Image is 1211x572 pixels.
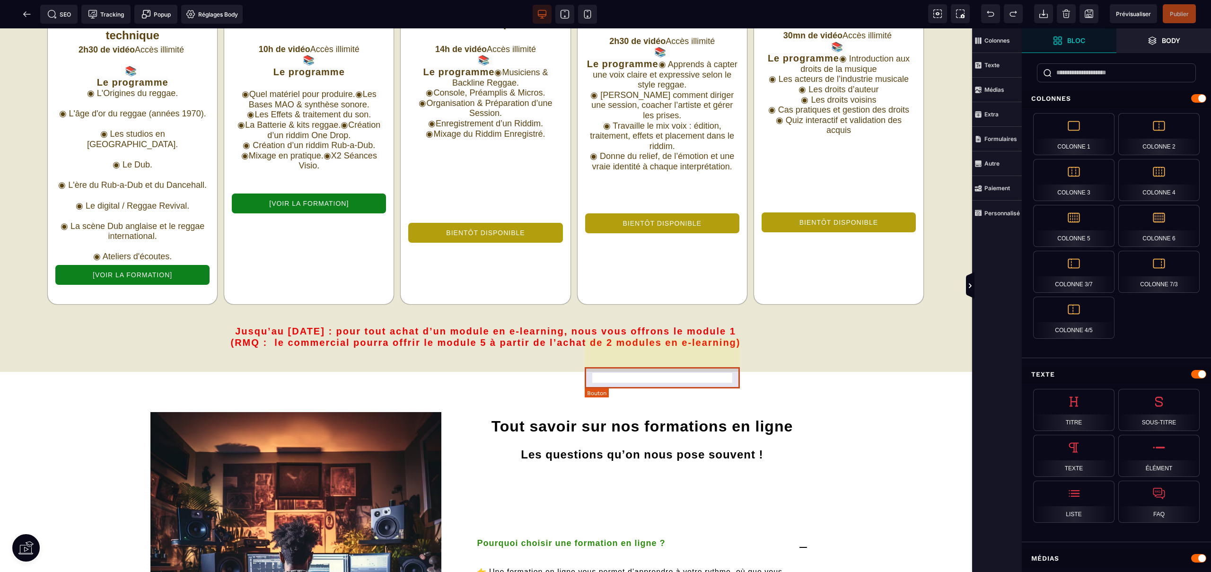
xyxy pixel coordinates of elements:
span: Importer [1034,4,1053,23]
span: Voir bureau [533,5,552,24]
text: Accès illimité [408,14,563,123]
span: 📚 [273,26,345,49]
span: Autre [972,151,1022,176]
span: Quel matériel pour produire. [242,61,355,70]
div: Colonne 4 [1118,159,1200,201]
div: Colonnes [1022,90,1211,107]
span: ◉ Apprends à capter une voix claire et expressive selon le style reggae. ◉ [PERSON_NAME] comment ... [587,19,740,143]
span: Enregistrement d’un Riddim. [428,90,543,100]
span: Aperçu [1110,4,1157,23]
span: Voir tablette [555,5,574,24]
text: Accès illimité [231,14,386,156]
b: 10h de vidéo [259,16,310,26]
strong: Bloc [1067,37,1085,44]
span: Musiciens & Backline Reggae. [423,27,551,59]
span: Console, Préamplis & Micros. [426,60,545,69]
span: Métadata SEO [40,5,78,24]
span: ◉ [242,61,249,70]
span: Médias [972,78,1022,102]
span: ◉ [426,60,433,69]
span: ◉ [426,101,433,110]
span: ◉ [237,92,245,101]
strong: Texte [984,62,1000,69]
span: Retour [18,5,36,24]
span: Extra [972,102,1022,127]
b: Le programme [273,38,345,49]
strong: Colonnes [984,37,1010,44]
span: Rétablir [1004,4,1023,23]
div: Colonne 6 [1118,205,1200,247]
div: Colonne 3/7 [1033,251,1114,293]
strong: Personnalisé [984,210,1020,217]
div: Colonne 7/3 [1118,251,1200,293]
div: Colonne 4/5 [1033,297,1114,339]
b: 📚 Le programme [97,37,168,60]
span: Enregistrer [1079,4,1098,23]
div: Colonne 2 [1118,113,1200,155]
span: Pourquoi choisir une formation en ligne ? [477,510,666,519]
div: Liste [1033,481,1114,523]
span: Code de suivi [81,5,131,24]
span: ◉ [341,92,348,101]
span: Créer une alerte modale [134,5,177,24]
span: Les Effets & traitement du son. [247,81,371,91]
span: Ouvrir les blocs [1022,28,1116,53]
span: Les Bases MAO & synthèse sonore. [249,61,379,81]
b: 📚 Le programme [587,18,670,41]
span: Accès illimité [783,2,892,12]
strong: Formulaires [984,135,1017,142]
b: 2h30 de vidéo [609,8,666,18]
span: Colonnes [972,28,1022,53]
button: [VOIR LA FORMATION] [231,165,386,185]
span: Texte [972,53,1022,78]
span: SEO [47,9,71,19]
strong: Extra [984,111,999,118]
div: Texte [1022,366,1211,383]
span: Organisation & Préparation d’une Session. [419,70,554,90]
h1: Tout savoir sur nos formations en ligne [463,384,822,412]
span: Afficher les vues [1022,272,1031,300]
span: Tracking [88,9,124,19]
span: ◉ [247,81,254,91]
span: Nettoyage [1057,4,1076,23]
div: Médias [1022,550,1211,567]
span: ◉ [241,123,249,132]
span: La Batterie & kits reggae. [237,92,341,101]
div: Sous-titre [1118,389,1200,431]
span: Enregistrer le contenu [1163,4,1196,23]
div: Colonne 5 [1033,205,1114,247]
span: Défaire [981,4,1000,23]
b: 14h de vidéo [435,16,487,26]
span: Création d’un riddim Rub-a-Dub. [253,112,375,122]
span: Mixage du Riddim Enregistré. [426,101,545,110]
text: Accès illimité [585,6,740,156]
span: Publier [1170,10,1189,18]
span: 📚 Le programme [423,26,495,49]
span: Capture d'écran [951,4,970,23]
b: 30mn de vidéo [783,2,842,12]
div: Titre [1033,389,1114,431]
span: Voir les composants [928,4,947,23]
div: Élément [1118,435,1200,477]
button: BIENTÔT DISPONIBLE [408,194,563,215]
b: 2h30 de vidéo [79,17,135,26]
div: Colonne 1 [1033,113,1114,155]
button: BIENTÔT DISPONIBLE [761,184,916,204]
h1: Les questions qu’on nous pose souvent ! [463,420,822,488]
span: Favicon [181,5,243,24]
span: ◉ [419,70,426,79]
strong: Médias [984,86,1004,93]
span: Création d’un riddim One Drop. [267,92,383,112]
button: [VOIR LA FORMATION] [55,236,210,257]
strong: Paiement [984,185,1010,192]
div: Colonne 3 [1033,159,1114,201]
div: FAQ [1118,481,1200,523]
span: Ouvrir les calques [1116,28,1211,53]
text: ◉ L'Origines du reggae. ◉ L'âge d'or du reggae (années 1970). ◉ Les studios en [GEOGRAPHIC_DATA].... [55,17,210,236]
span: Paiement [972,176,1022,201]
span: Accès illimité [135,17,184,26]
span: ◉ [494,39,502,49]
span: Popup [141,9,171,19]
strong: Autre [984,160,1000,167]
span: Réglages Body [186,9,238,19]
